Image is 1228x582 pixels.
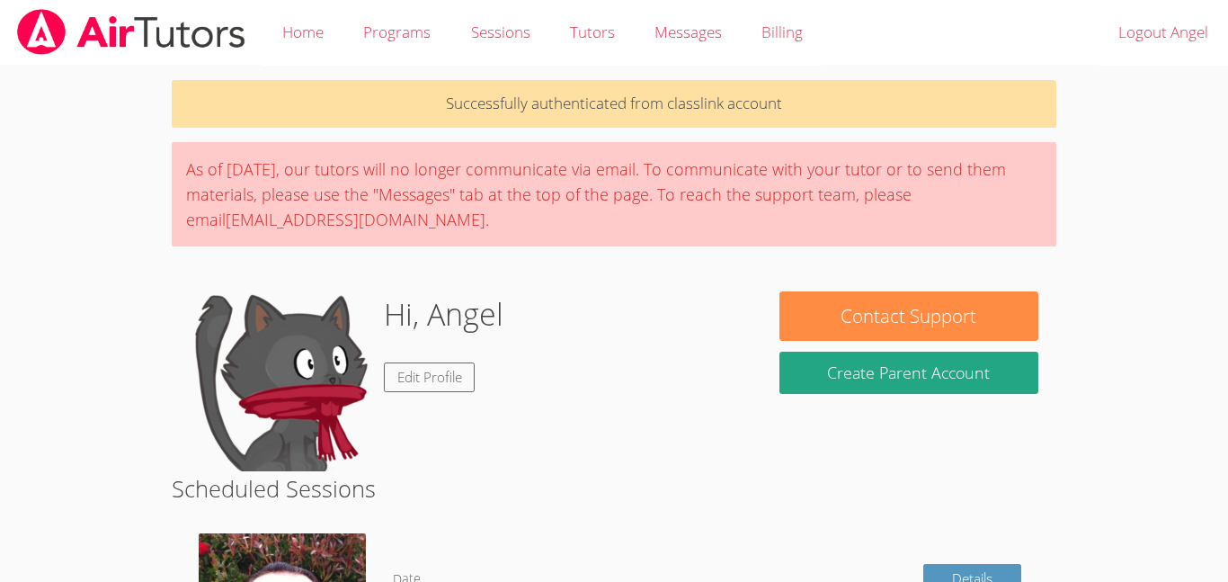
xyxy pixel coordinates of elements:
button: Create Parent Account [779,352,1038,394]
div: As of [DATE], our tutors will no longer communicate via email. To communicate with your tutor or ... [172,142,1056,246]
img: airtutors_banner-c4298cdbf04f3fff15de1276eac7730deb9818008684d7c2e4769d2f7ddbe033.png [15,9,247,55]
p: Successfully authenticated from classlink account [172,80,1056,128]
img: default.png [190,291,369,471]
a: Edit Profile [384,363,476,392]
span: Messages [654,22,722,42]
h1: Hi, Angel [384,291,503,337]
h2: Scheduled Sessions [172,471,1056,506]
button: Contact Support [779,291,1038,341]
